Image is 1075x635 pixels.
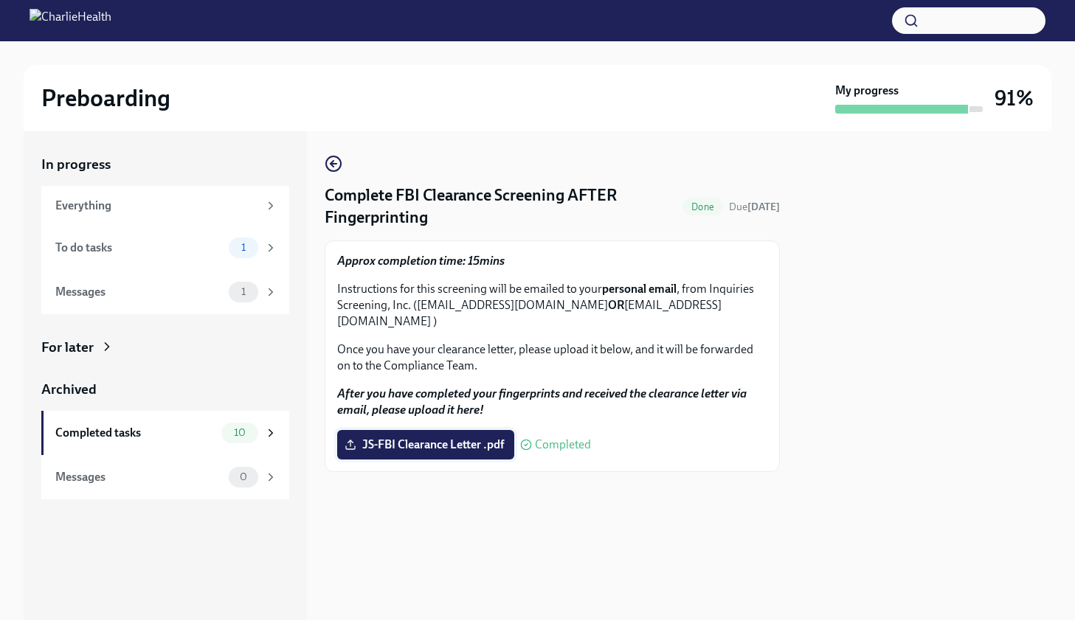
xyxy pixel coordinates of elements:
[41,186,289,226] a: Everything
[535,439,591,451] span: Completed
[337,430,514,459] label: JS-FBI Clearance Letter .pdf
[232,242,255,253] span: 1
[41,455,289,499] a: Messages0
[325,184,677,229] h4: Complete FBI Clearance Screening AFTER Fingerprinting
[41,338,289,357] a: For later
[41,270,289,314] a: Messages1
[30,9,111,32] img: CharlieHealth
[231,471,256,482] span: 0
[55,469,223,485] div: Messages
[348,437,504,452] span: JS-FBI Clearance Letter .pdf
[41,411,289,455] a: Completed tasks10
[55,425,215,441] div: Completed tasks
[729,201,780,213] span: Due
[41,338,94,357] div: For later
[682,201,723,212] span: Done
[995,85,1034,111] h3: 91%
[729,200,780,214] span: September 29th, 2025 09:00
[41,155,289,174] a: In progress
[337,386,747,417] strong: After you have completed your fingerprints and received the clearance letter via email, please up...
[602,282,677,296] strong: personal email
[232,286,255,297] span: 1
[835,83,899,99] strong: My progress
[41,226,289,270] a: To do tasks1
[225,427,255,438] span: 10
[608,298,624,312] strong: OR
[337,254,505,268] strong: Approx completion time: 15mins
[747,201,780,213] strong: [DATE]
[337,281,767,330] p: Instructions for this screening will be emailed to your , from Inquiries Screening, Inc. ([EMAIL_...
[41,380,289,399] a: Archived
[41,83,170,113] h2: Preboarding
[55,240,223,256] div: To do tasks
[55,284,223,300] div: Messages
[55,198,258,214] div: Everything
[337,341,767,374] p: Once you have your clearance letter, please upload it below, and it will be forwarded on to the C...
